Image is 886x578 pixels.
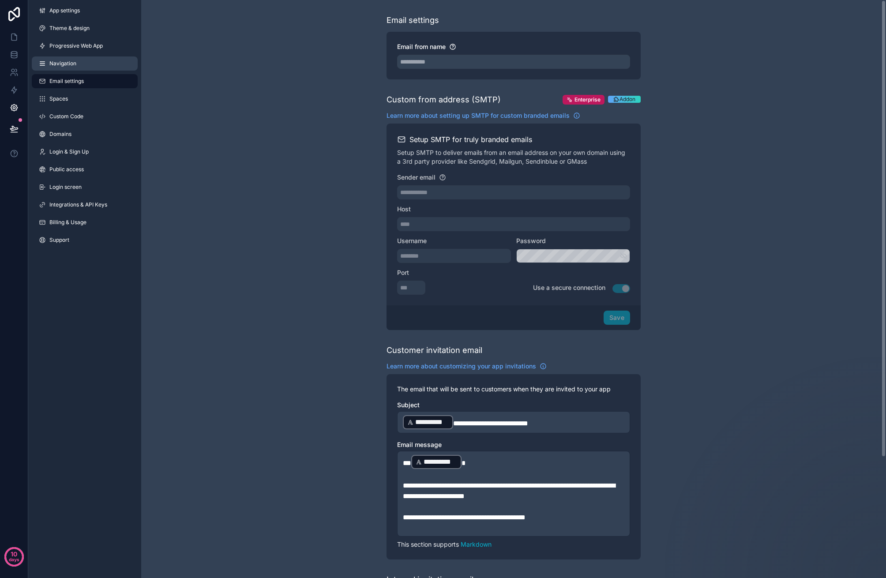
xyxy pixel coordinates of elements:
[608,94,641,105] a: Addon
[32,74,138,88] a: Email settings
[387,111,580,120] a: Learn more about setting up SMTP for custom branded emails
[387,362,536,371] span: Learn more about customizing your app invitations
[32,215,138,229] a: Billing & Usage
[32,92,138,106] a: Spaces
[397,237,427,244] span: Username
[32,56,138,71] a: Navigation
[49,219,86,226] span: Billing & Usage
[387,344,482,357] div: Customer invitation email
[397,43,446,50] span: Email from name
[387,362,547,371] a: Learn more about customizing your app invitations
[461,540,492,548] a: Markdown
[49,7,80,14] span: App settings
[397,385,630,394] p: The email that will be sent to customers when they are invited to your app
[49,131,71,138] span: Domains
[49,78,84,85] span: Email settings
[49,42,103,49] span: Progressive Web App
[397,173,435,181] span: Sender email
[49,236,69,244] span: Support
[32,198,138,212] a: Integrations & API Keys
[32,4,138,18] a: App settings
[11,550,17,559] p: 10
[619,96,635,103] span: Addon
[32,180,138,194] a: Login screen
[32,162,138,176] a: Public access
[710,512,886,574] iframe: Intercom notifications message
[49,201,107,208] span: Integrations & API Keys
[9,553,19,566] p: days
[32,39,138,53] a: Progressive Web App
[49,113,83,120] span: Custom Code
[387,94,501,106] div: Custom from address (SMTP)
[387,111,570,120] span: Learn more about setting up SMTP for custom branded emails
[49,148,89,155] span: Login & Sign Up
[397,441,442,448] span: Email message
[32,233,138,247] a: Support
[574,96,601,103] span: Enterprise
[49,60,76,67] span: Navigation
[32,21,138,35] a: Theme & design
[397,269,409,276] span: Port
[409,134,532,145] h2: Setup SMTP for truly branded emails
[32,127,138,141] a: Domains
[32,145,138,159] a: Login & Sign Up
[32,109,138,124] a: Custom Code
[49,166,84,173] span: Public access
[49,184,82,191] span: Login screen
[397,540,459,548] span: This section supports
[533,284,605,291] span: Use a secure connection
[49,25,90,32] span: Theme & design
[397,401,420,409] span: Subject
[49,95,68,102] span: Spaces
[397,148,630,166] p: Setup SMTP to deliver emails from an email address on your own domain using a 3rd party provider ...
[516,237,546,244] span: Password
[387,14,439,26] div: Email settings
[397,205,411,213] span: Host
